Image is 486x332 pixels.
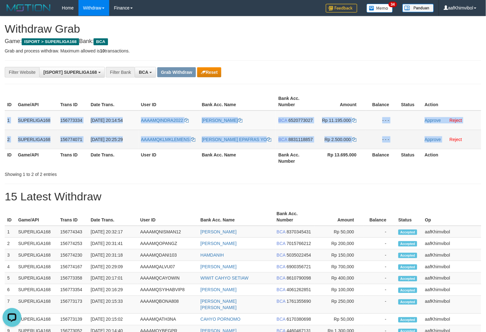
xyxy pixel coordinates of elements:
[425,137,441,142] a: Approve
[287,276,311,281] span: Copy 8610790098 to clipboard
[15,130,58,149] td: SUPERLIGA168
[100,48,105,53] strong: 10
[16,226,58,238] td: SUPERLIGA168
[201,253,224,258] a: HAMDANIH
[276,93,317,111] th: Bank Acc. Number
[5,249,16,261] td: 3
[315,226,364,238] td: Rp 50,000
[15,111,58,130] td: SUPERLIGA168
[366,130,399,149] td: - - -
[5,67,39,78] div: Filter Website
[16,296,58,314] td: SUPERLIGA168
[367,4,393,13] img: Button%20Memo.svg
[138,284,198,296] td: AAAAMQSYIHABVIP8
[138,226,198,238] td: AAAAMQNISMAN12
[423,284,481,296] td: aafKhimvibol
[287,264,311,269] span: Copy 6900356721 to clipboard
[58,208,88,226] th: Trans ID
[199,93,276,111] th: Bank Acc. Name
[366,111,399,130] td: - - -
[91,137,123,142] span: [DATE] 20:25:29
[202,137,271,142] a: [PERSON_NAME] EPAFRAS YO
[322,118,351,123] span: Rp 11.195.000
[287,229,311,234] span: Copy 8370345431 to clipboard
[106,67,135,78] div: Filter Bank
[398,241,417,247] span: Accepted
[277,276,285,281] span: BCA
[201,276,249,281] a: WIWIT CAHYO SETIAW
[58,238,88,249] td: 156774253
[201,287,237,292] a: [PERSON_NAME]
[94,38,108,45] span: BCA
[58,261,88,273] td: 156774167
[88,284,138,296] td: [DATE] 20:16:29
[16,249,58,261] td: SUPERLIGA168
[58,296,88,314] td: 156773173
[423,226,481,238] td: aafKhimvibol
[364,226,396,238] td: -
[88,273,138,284] td: [DATE] 20:17:01
[198,208,274,226] th: Bank Acc. Name
[398,299,417,305] span: Accepted
[364,261,396,273] td: -
[287,287,311,292] span: Copy 4061262851 to clipboard
[277,229,285,234] span: BCA
[277,253,285,258] span: BCA
[5,296,16,314] td: 7
[5,169,198,177] div: Showing 1 to 2 of 2 entries
[422,93,481,111] th: Action
[423,238,481,249] td: aafKhimvibol
[16,238,58,249] td: SUPERLIGA168
[277,264,285,269] span: BCA
[364,273,396,284] td: -
[317,93,366,111] th: Amount
[16,208,58,226] th: Game/API
[315,249,364,261] td: Rp 150,000
[364,249,396,261] td: -
[423,261,481,273] td: aafKhimvibol
[138,261,198,273] td: AAAAMQALVU07
[450,137,462,142] a: Reject
[315,238,364,249] td: Rp 200,000
[364,284,396,296] td: -
[423,314,481,325] td: aafKhimvibol
[141,118,183,123] span: AAAAMQINDRA2022
[287,317,311,322] span: Copy 6170380698 to clipboard
[199,149,276,167] th: Bank Acc. Name
[352,118,357,123] a: Copy 11195000 to clipboard
[135,67,156,78] button: BCA
[88,93,138,111] th: Date Trans.
[88,314,138,325] td: [DATE] 20:15:02
[287,253,311,258] span: Copy 5035022454 to clipboard
[5,3,52,13] img: MOTION_logo.png
[16,284,58,296] td: SUPERLIGA168
[202,118,242,123] a: [PERSON_NAME]
[138,238,198,249] td: AAAAMQOPANGZ
[58,314,88,325] td: 156773139
[3,3,21,21] button: Open LiveChat chat widget
[5,208,16,226] th: ID
[278,118,287,123] span: BCA
[15,93,58,111] th: Game/API
[5,238,16,249] td: 2
[364,208,396,226] th: Balance
[315,284,364,296] td: Rp 100,000
[58,249,88,261] td: 156774230
[289,137,313,142] span: Copy 8831118857 to clipboard
[157,67,196,77] button: Grab Withdraw
[315,314,364,325] td: Rp 50,000
[5,284,16,296] td: 6
[197,67,221,77] button: Reset
[287,299,311,304] span: Copy 1761355690 to clipboard
[141,118,189,123] a: AAAAMQINDRA2022
[5,48,481,54] p: Grab and process withdraw. Maximum allowed is transactions.
[326,4,357,13] img: Feedback.jpg
[88,249,138,261] td: [DATE] 20:31:18
[88,238,138,249] td: [DATE] 20:31:41
[422,149,481,167] th: Action
[91,118,123,123] span: [DATE] 20:14:54
[398,276,417,281] span: Accepted
[423,273,481,284] td: aafKhimvibol
[398,317,417,323] span: Accepted
[315,261,364,273] td: Rp 700,000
